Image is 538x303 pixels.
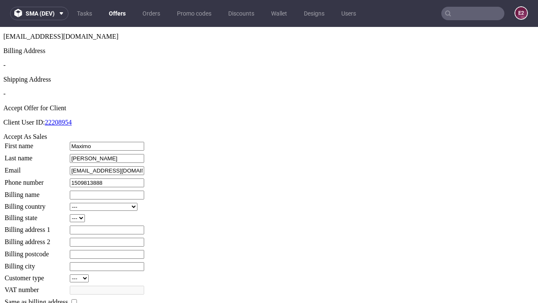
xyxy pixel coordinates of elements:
[26,11,55,16] span: sma (dev)
[223,7,259,20] a: Discounts
[3,20,535,28] div: Billing Address
[266,7,292,20] a: Wallet
[4,163,69,173] td: Billing name
[3,92,535,99] p: Client User ID:
[4,247,69,256] td: Customer type
[4,175,69,184] td: Billing country
[299,7,330,20] a: Designs
[336,7,361,20] a: Users
[72,7,97,20] a: Tasks
[4,223,69,232] td: Billing postcode
[3,49,535,56] div: Shipping Address
[4,198,69,208] td: Billing address 1
[4,114,69,124] td: First name
[4,187,69,196] td: Billing state
[4,258,69,268] td: VAT number
[4,151,69,161] td: Phone number
[3,77,535,85] div: Accept Offer for Client
[172,7,216,20] a: Promo codes
[4,127,69,136] td: Last name
[3,6,119,13] span: [EMAIL_ADDRESS][DOMAIN_NAME]
[3,63,5,70] span: -
[515,7,527,19] figcaption: e2
[4,235,69,245] td: Billing city
[3,106,535,114] div: Accept As Sales
[4,210,69,220] td: Billing address 2
[10,7,69,20] button: sma (dev)
[104,7,131,20] a: Offers
[4,139,69,149] td: Email
[4,271,69,280] td: Same as billing address
[45,92,72,99] a: 22208954
[137,7,165,20] a: Orders
[3,35,5,42] span: -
